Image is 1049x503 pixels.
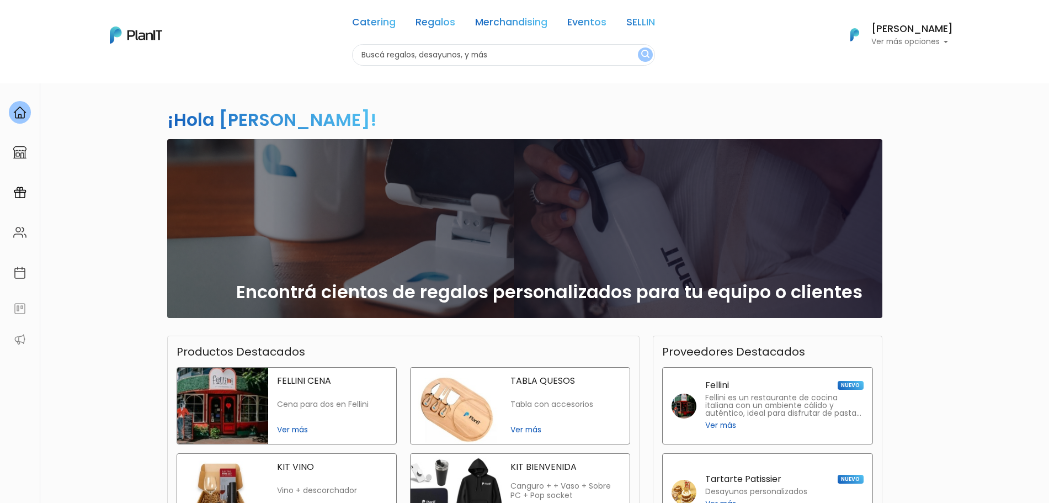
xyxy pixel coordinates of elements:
img: fellini cena [177,368,268,444]
img: PlanIt Logo [843,23,867,47]
h3: Productos Destacados [177,345,305,358]
p: Canguro + + Vaso + Sobre PC + Pop socket [510,481,621,501]
p: KIT BIENVENIDA [510,463,621,472]
img: tabla quesos [411,368,502,444]
img: partners-52edf745621dab592f3b2c58e3bca9d71375a7ef29c3b500c9f145b62cc070d4.svg [13,333,26,346]
h2: ¡Hola [PERSON_NAME]! [167,107,377,132]
span: Ver más [705,420,736,431]
p: Ver más opciones [871,38,953,46]
p: Desayunos personalizados [705,488,807,496]
img: PlanIt Logo [110,27,162,44]
a: fellini cena FELLINI CENA Cena para dos en Fellini Ver más [177,367,397,444]
span: Ver más [510,424,621,436]
p: Tabla con accesorios [510,400,621,409]
a: Regalos [416,18,455,31]
p: Fellini [705,381,729,390]
h2: Encontrá cientos de regalos personalizados para tu equipo o clientes [236,282,862,303]
a: Merchandising [475,18,547,31]
p: Fellini es un restaurante de cocina italiana con un ambiente cálido y auténtico, ideal para disfr... [705,394,864,417]
img: home-e721727adea9d79c4d83392d1f703f7f8bce08238fde08b1acbfd93340b81755.svg [13,106,26,119]
img: calendar-87d922413cdce8b2cf7b7f5f62616a5cf9e4887200fb71536465627b3292af00.svg [13,266,26,279]
p: Tartarte Patissier [705,475,781,484]
img: feedback-78b5a0c8f98aac82b08bfc38622c3050aee476f2c9584af64705fc4e61158814.svg [13,302,26,315]
img: fellini [672,394,696,419]
p: Cena para dos en Fellini [277,400,387,409]
a: tabla quesos TABLA QUESOS Tabla con accesorios Ver más [410,367,630,444]
button: PlanIt Logo [PERSON_NAME] Ver más opciones [836,20,953,49]
img: people-662611757002400ad9ed0e3c099ab2801c6687ba6c219adb57efc949bc21e19d.svg [13,226,26,239]
img: search_button-432b6d5273f82d61273b3651a40e1bd1b912527efae98b1b7a1b2c0702e16a8d.svg [641,50,649,60]
p: Vino + descorchador [277,486,387,495]
p: FELLINI CENA [277,377,387,385]
p: TABLA QUESOS [510,377,621,385]
img: marketplace-4ceaa7011d94191e9ded77b95e3339b90024bf715f7c57f8cf31f2d8c509eaba.svg [13,146,26,159]
span: NUEVO [838,381,863,390]
h3: Proveedores Destacados [662,345,805,358]
a: SELLIN [626,18,655,31]
img: campaigns-02234683943229c281be62815700db0a1741e53638e28bf9629b52c665b00959.svg [13,186,26,199]
h6: [PERSON_NAME] [871,24,953,34]
p: KIT VINO [277,463,387,472]
span: NUEVO [838,475,863,484]
input: Buscá regalos, desayunos, y más [352,44,655,66]
a: Catering [352,18,396,31]
a: Fellini NUEVO Fellini es un restaurante de cocina italiana con un ambiente cálido y auténtico, id... [662,367,873,444]
a: Eventos [567,18,606,31]
span: Ver más [277,424,387,436]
